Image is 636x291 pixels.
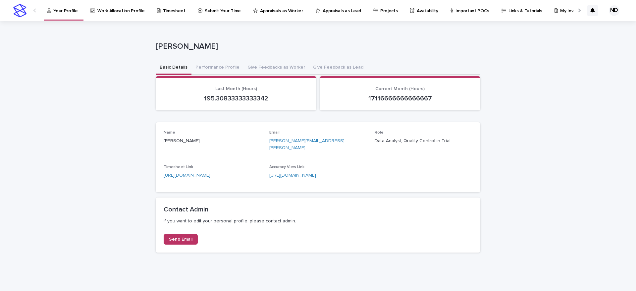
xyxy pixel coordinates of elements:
[13,4,26,17] img: stacker-logo-s-only.png
[164,138,261,145] p: [PERSON_NAME]
[191,61,243,75] button: Performance Profile
[269,139,344,150] a: [PERSON_NAME][EMAIL_ADDRESS][PERSON_NAME]
[269,131,280,135] span: Email
[156,61,191,75] button: Basic Details
[164,205,472,213] h2: Contact Admin
[169,237,192,242] span: Send Email
[328,94,472,102] p: 17.116666666666667
[375,131,384,135] span: Role
[164,165,193,169] span: Timesheet Link
[164,131,175,135] span: Name
[164,218,472,224] p: If you want to edit your personal profile, please contact admin.
[609,5,619,16] div: ND
[215,87,257,91] span: Last Month (Hours)
[164,173,210,178] a: [URL][DOMAIN_NAME]
[375,87,425,91] span: Current Month (Hours)
[269,173,316,178] a: [URL][DOMAIN_NAME]
[269,165,304,169] span: Accuracy View Link
[164,94,308,102] p: 195.30833333333342
[164,234,198,245] a: Send Email
[309,61,367,75] button: Give Feedback as Lead
[375,138,472,145] p: Data Analyst, Quality Control in Trial
[243,61,309,75] button: Give Feedbacks as Worker
[156,42,478,51] p: [PERSON_NAME]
